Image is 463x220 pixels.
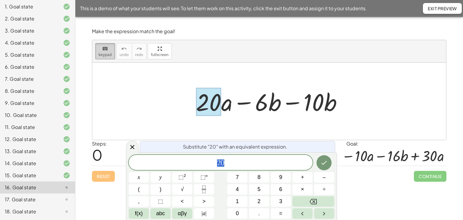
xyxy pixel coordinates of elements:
i: Task finished and correct. [63,160,70,167]
span: × [301,185,304,193]
span: ⬚ [200,174,206,180]
i: Task finished and correct. [63,87,70,95]
span: 1 [236,197,239,206]
span: 0 [221,159,224,167]
p: Make the expression match the goal! [92,28,446,35]
i: keyboard [102,45,108,52]
div: 3. Goal state [5,27,53,34]
button: Squared [172,172,192,183]
span: a [202,209,206,218]
span: 3 [279,197,282,206]
div: 4. Goal state [5,39,53,46]
span: 6 [279,185,282,193]
button: 2 [249,196,269,207]
i: Task not started. [63,208,70,215]
button: Placeholder [150,196,171,207]
span: √ [181,185,184,193]
div: 16. Goal state [5,184,53,191]
span: , [138,197,140,206]
button: Divide [314,184,334,195]
span: ( [138,185,140,193]
button: Plus [292,172,313,183]
i: Task finished and correct. [63,172,70,179]
span: αβγ [178,209,187,218]
button: ) [150,184,171,195]
span: < [181,197,184,206]
i: Task finished and correct. [63,39,70,46]
button: Exit Preview [423,3,462,14]
span: – [323,173,326,181]
span: x [138,173,140,181]
span: > [202,197,206,206]
i: undo [121,45,127,52]
button: Right arrow [314,208,334,219]
button: Backspace [292,196,334,207]
div: 5. Goal state [5,51,53,58]
div: 8. Goal state [5,87,53,95]
button: 3 [271,196,291,207]
i: Task not started. [63,184,70,191]
button: Done [317,155,332,170]
i: Task finished and correct. [63,112,70,119]
button: Alphabet [150,208,171,219]
button: 8 [249,172,269,183]
span: 7 [236,173,239,181]
button: keyboardkeypad [95,43,115,59]
button: 0 [227,208,247,219]
button: Greater than [194,196,214,207]
span: abc [156,209,165,218]
div: 17. Goal state [5,196,53,203]
button: x [129,172,149,183]
i: Task finished and correct. [63,51,70,58]
span: undo [120,53,129,57]
i: Task finished and correct. [63,27,70,34]
span: redo [135,53,143,57]
i: Task finished and correct. [63,75,70,83]
i: redo [136,45,142,52]
span: 2 [257,197,260,206]
i: Task finished and correct. [63,124,70,131]
span: 0 [236,209,239,218]
div: 12. Goal state [5,136,53,143]
span: fullscreen [151,53,169,57]
span: Exit Preview [428,6,457,11]
span: Substitute "20" with an equivalent expression. [183,143,287,150]
span: This is a demo of what your students will see. To let them work on this activity, click the exit ... [80,5,367,12]
div: 11. Goal state [5,124,53,131]
button: undoundo [116,43,132,59]
button: Absolute value [194,208,214,219]
div: 10. Goal state [5,112,53,119]
button: Greek alphabet [172,208,192,219]
button: Square root [172,184,192,195]
button: ( [129,184,149,195]
div: 15. Goal state [5,172,53,179]
span: 2 [217,159,221,167]
div: Goal: [346,140,446,147]
span: + [301,173,304,181]
button: 5 [249,184,269,195]
label: Steps: [92,140,107,147]
i: Task finished and correct. [63,148,70,155]
div: 14. Goal state [5,160,53,167]
span: 0 [92,146,102,164]
i: Task finished and correct. [63,15,70,22]
i: Task finished and correct. [63,63,70,71]
div: 1. Goal state [5,3,53,10]
button: fullscreen [148,43,172,59]
button: Functions [129,208,149,219]
span: 4 [236,185,239,193]
button: y [150,172,171,183]
sup: n [206,173,208,178]
button: 1 [227,196,247,207]
button: . [249,208,269,219]
button: , [129,196,149,207]
span: f(x) [135,209,143,218]
button: 6 [271,184,291,195]
button: redoredo [132,43,146,59]
div: 18. Goal state [5,208,53,215]
button: Equals [271,208,291,219]
sup: 2 [184,173,186,178]
button: 9 [271,172,291,183]
div: 7. Goal state [5,75,53,83]
button: Superscript [194,172,214,183]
